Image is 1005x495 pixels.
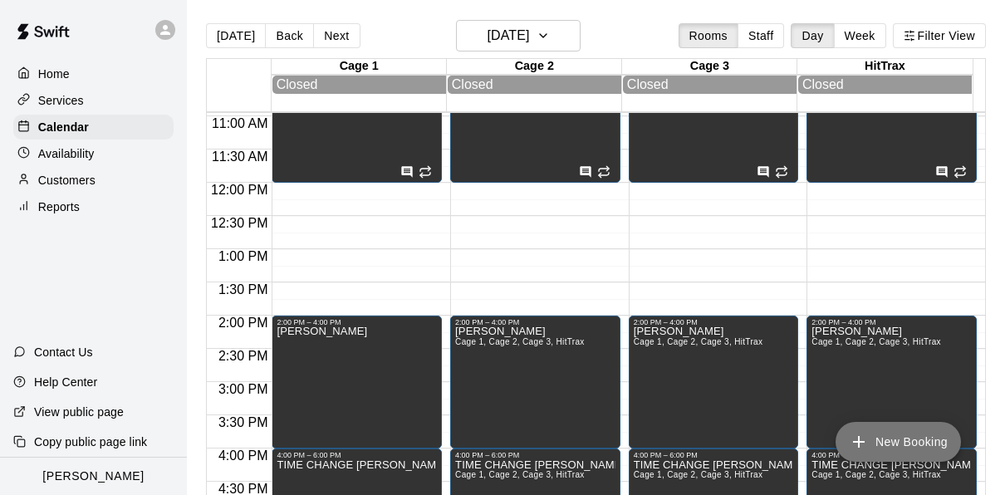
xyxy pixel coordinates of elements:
button: add [836,422,961,462]
div: 2:00 PM – 4:00 PM [277,318,437,326]
span: 12:30 PM [207,216,272,230]
div: 4:00 PM – 6:00 PM [634,451,794,459]
div: Cage 3 [622,59,797,75]
svg: Has notes [757,165,770,179]
div: Cage 1 [272,59,447,75]
div: 2:00 PM – 4:00 PM: manfredo clarence [450,316,620,448]
div: 2:00 PM – 4:00 PM: manfredo clarence [272,316,442,448]
span: Recurring event [597,165,610,179]
div: 4:00 PM – 6:00 PM [455,451,615,459]
a: Calendar [13,115,174,140]
p: [PERSON_NAME] [42,468,144,485]
p: Reports [38,198,80,215]
div: 4:00 PM – 6:00 PM [811,451,972,459]
div: Cage 2 [447,59,622,75]
span: Recurring event [954,165,967,179]
button: Rooms [679,23,738,48]
p: Services [38,92,84,109]
p: Contact Us [34,344,93,360]
button: Week [834,23,886,48]
div: 10:00 AM – 12:00 PM: Clarence Thunder - Clarice Cooper [806,50,977,183]
span: 1:00 PM [214,249,272,263]
span: Cage 1, Cage 2, Cage 3, HitTrax [634,470,763,479]
span: 3:30 PM [214,415,272,429]
div: 10:00 AM – 12:00 PM: Clarence Thunder - Clarice Cooper [272,50,442,183]
div: 2:00 PM – 4:00 PM [634,318,794,326]
span: 11:30 AM [208,149,272,164]
span: Cage 1, Cage 2, Cage 3, HitTrax [455,337,585,346]
span: Recurring event [775,165,788,179]
span: Cage 1, Cage 2, Cage 3, HitTrax [811,337,941,346]
a: Home [13,61,174,86]
button: Day [791,23,834,48]
svg: Has notes [400,165,414,179]
div: Closed [452,77,617,92]
div: 2:00 PM – 4:00 PM: manfredo clarence [806,316,977,448]
p: Availability [38,145,95,162]
button: [DATE] [456,20,581,51]
a: Services [13,88,174,113]
button: Filter View [893,23,986,48]
span: 3:00 PM [214,382,272,396]
span: Cage 1, Cage 2, Cage 3, HitTrax [811,470,941,479]
button: [DATE] [206,23,266,48]
a: Customers [13,168,174,193]
span: 11:00 AM [208,116,272,130]
span: 2:30 PM [214,349,272,363]
p: Customers [38,172,96,189]
a: Availability [13,141,174,166]
div: Closed [277,77,442,92]
div: 10:00 AM – 12:00 PM: Clarence Thunder - Clarice Cooper [450,50,620,183]
p: Home [38,66,70,82]
div: HitTrax [797,59,973,75]
a: Reports [13,194,174,219]
h6: [DATE] [487,24,529,47]
div: 2:00 PM – 4:00 PM [455,318,615,326]
p: View public page [34,404,124,420]
p: Copy public page link [34,434,147,450]
div: 10:00 AM – 12:00 PM: Clarence Thunder - Clarice Cooper [629,50,799,183]
div: Closed [627,77,792,92]
div: 4:00 PM – 6:00 PM [277,451,437,459]
span: 2:00 PM [214,316,272,330]
span: 4:00 PM [214,448,272,463]
svg: Has notes [935,165,949,179]
span: Cage 1, Cage 2, Cage 3, HitTrax [634,337,763,346]
button: Next [313,23,360,48]
p: Help Center [34,374,97,390]
svg: Has notes [579,165,592,179]
div: Closed [802,77,968,92]
div: 2:00 PM – 4:00 PM: manfredo clarence [629,316,799,448]
button: Back [265,23,314,48]
div: 2:00 PM – 4:00 PM [811,318,972,326]
span: Recurring event [419,165,432,179]
button: Staff [738,23,785,48]
p: Calendar [38,119,89,135]
span: Cage 1, Cage 2, Cage 3, HitTrax [455,470,585,479]
span: 1:30 PM [214,282,272,297]
span: 12:00 PM [207,183,272,197]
